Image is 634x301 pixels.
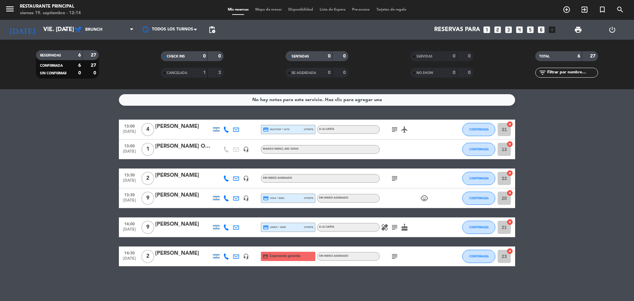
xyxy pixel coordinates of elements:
[263,148,299,150] span: MANSO MENÚ
[462,143,495,156] button: CONFIRMADA
[243,146,249,152] i: headset_mic
[539,69,546,77] i: filter_list
[462,123,495,136] button: CONFIRMADA
[243,195,249,201] i: headset_mic
[208,26,216,34] span: pending_actions
[285,8,316,12] span: Disponibilidad
[155,249,211,258] div: [PERSON_NAME]
[167,55,185,58] span: CHECK INS
[391,252,399,260] i: subject
[155,171,211,180] div: [PERSON_NAME]
[563,6,571,14] i: add_circle_outline
[574,26,582,34] span: print
[401,126,408,133] i: airplanemode_active
[319,128,334,131] span: A LA CARTA
[91,53,97,57] strong: 27
[469,196,489,200] span: CONFIRMADA
[263,127,269,132] i: credit_card
[468,54,472,58] strong: 0
[40,54,61,57] span: RESERVADAS
[319,255,348,257] span: Sin menú asignado
[462,221,495,234] button: CONFIRMADA
[434,26,480,33] span: Reservas para
[507,170,513,176] i: cancel
[141,192,154,205] span: 9
[155,220,211,229] div: [PERSON_NAME]
[343,54,347,58] strong: 0
[121,149,138,157] span: [DATE]
[20,10,81,17] div: viernes 19. septiembre - 12:14
[155,142,211,151] div: [PERSON_NAME] ONE CLICK TRAVEL
[595,20,629,40] div: LOG OUT
[243,175,249,181] i: headset_mic
[263,177,292,179] span: Sin menú asignado
[469,128,489,131] span: CONFIRMADA
[78,63,81,68] strong: 6
[5,4,15,16] button: menu
[319,197,348,199] span: Sin menú asignado
[349,8,373,12] span: Pre-acceso
[203,70,206,75] strong: 1
[91,63,97,68] strong: 27
[462,250,495,263] button: CONFIRMADA
[548,25,556,34] i: add_box
[537,25,546,34] i: looks_6
[391,223,399,231] i: subject
[304,196,313,200] span: stripe
[155,122,211,131] div: [PERSON_NAME]
[243,253,249,259] i: headset_mic
[581,6,588,14] i: exit_to_app
[40,72,66,75] span: SIN CONFIRMAR
[453,54,455,58] strong: 0
[225,8,252,12] span: Mis reservas
[121,220,138,227] span: 14:00
[546,69,598,76] input: Filtrar por nombre...
[141,172,154,185] span: 2
[121,178,138,186] span: [DATE]
[5,4,15,14] i: menu
[40,64,63,67] span: CONFIRMADA
[121,249,138,256] span: 14:30
[401,223,408,231] i: cake
[263,195,284,201] span: visa * 8562
[85,27,102,32] span: Brunch
[121,142,138,149] span: 13:00
[121,130,138,137] span: [DATE]
[203,54,206,58] strong: 0
[218,54,222,58] strong: 0
[304,127,313,132] span: stripe
[453,70,455,75] strong: 0
[381,223,389,231] i: healing
[61,26,69,34] i: arrow_drop_down
[616,6,624,14] i: search
[292,71,316,75] span: RE AGENDADA
[78,53,81,57] strong: 6
[141,143,154,156] span: 1
[504,25,513,34] i: looks_3
[462,172,495,185] button: CONFIRMADA
[252,8,285,12] span: Mapa de mesas
[78,71,81,75] strong: 0
[469,254,489,258] span: CONFIRMADA
[270,253,300,259] span: Esperando garantía
[462,192,495,205] button: CONFIRMADA
[141,250,154,263] span: 2
[539,55,549,58] span: TOTAL
[218,70,222,75] strong: 3
[252,96,382,104] div: No hay notas para este servicio. Haz clic para agregar una
[482,25,491,34] i: looks_one
[507,190,513,196] i: cancel
[263,253,268,259] i: credit_card
[507,121,513,128] i: cancel
[121,227,138,235] span: [DATE]
[328,70,331,75] strong: 0
[121,198,138,206] span: [DATE]
[507,248,513,254] i: cancel
[121,171,138,178] span: 13:30
[373,8,410,12] span: Tarjetas de regalo
[319,226,334,228] span: A LA CARTA
[155,191,211,200] div: [PERSON_NAME]
[391,174,399,182] i: subject
[416,71,433,75] span: NO SHOW
[590,54,597,58] strong: 27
